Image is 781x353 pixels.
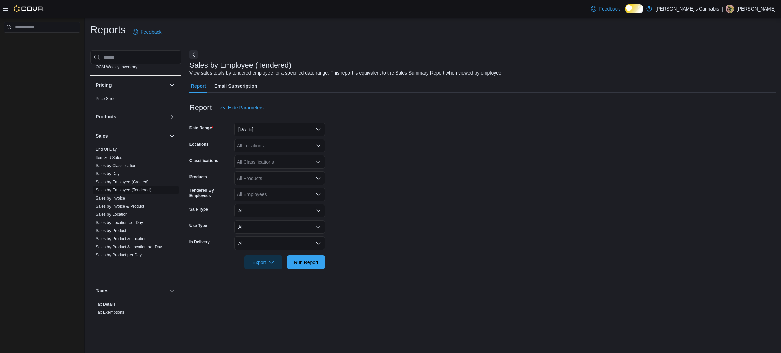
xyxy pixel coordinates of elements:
button: Open list of options [316,175,321,181]
input: Dark Mode [625,4,643,13]
a: Feedback [130,25,164,39]
button: Next [189,50,198,59]
a: Sales by Employee (Tendered) [96,188,151,192]
a: Feedback [588,2,622,16]
label: Tendered By Employees [189,188,232,199]
a: Sales by Product [96,228,126,233]
span: Sales by Classification [96,163,136,168]
a: Sales by Product & Location [96,236,147,241]
label: Products [189,174,207,180]
label: Locations [189,142,209,147]
p: | [722,5,723,13]
button: Pricing [96,82,166,88]
p: [PERSON_NAME]'s Cannabis [655,5,719,13]
a: Sales by Location [96,212,128,217]
a: Sales by Classification [96,163,136,168]
button: Export [244,255,282,269]
h3: Sales [96,132,108,139]
button: Products [168,112,176,121]
label: Classifications [189,158,218,163]
img: Cova [14,5,44,12]
div: Chelsea Hamilton [726,5,734,13]
button: [DATE] [234,123,325,136]
span: Run Report [294,259,318,266]
a: Tax Details [96,302,116,307]
span: Sales by Employee (Created) [96,179,149,185]
button: Sales [168,132,176,140]
a: Sales by Employee (Created) [96,180,149,184]
a: Sales by Product per Day [96,253,142,257]
a: Sales by Product & Location per Day [96,245,162,249]
h3: Taxes [96,287,109,294]
a: Tax Exemptions [96,310,124,315]
button: Sales [96,132,166,139]
button: Taxes [96,287,166,294]
button: Hide Parameters [217,101,266,115]
button: All [234,204,325,217]
a: Sales by Location per Day [96,220,143,225]
a: End Of Day [96,147,117,152]
span: Email Subscription [214,79,257,93]
a: Itemized Sales [96,155,122,160]
span: Sales by Product [96,228,126,233]
span: OCM Weekly Inventory [96,64,137,70]
div: Sales [90,145,181,281]
label: Date Range [189,125,214,131]
button: Taxes [168,287,176,295]
a: Sales by Day [96,171,120,176]
button: Open list of options [316,143,321,148]
div: Taxes [90,300,181,322]
button: Products [96,113,166,120]
button: Run Report [287,255,325,269]
span: Sales by Product & Location [96,236,147,242]
label: Is Delivery [189,239,210,245]
div: View sales totals by tendered employee for a specified date range. This report is equivalent to t... [189,69,503,77]
span: Feedback [141,28,161,35]
a: Sales by Invoice & Product [96,204,144,209]
p: [PERSON_NAME] [737,5,776,13]
button: All [234,236,325,250]
button: Open list of options [316,159,321,165]
label: Use Type [189,223,207,228]
button: Open list of options [316,192,321,197]
span: Export [248,255,278,269]
a: OCM Weekly Inventory [96,65,137,69]
span: Sales by Location per Day [96,220,143,225]
button: Pricing [168,81,176,89]
h3: Pricing [96,82,112,88]
nav: Complex example [4,34,80,50]
div: Pricing [90,95,181,107]
span: Feedback [599,5,620,12]
h3: Products [96,113,116,120]
h1: Reports [90,23,126,37]
span: Hide Parameters [228,104,264,111]
label: Sale Type [189,207,208,212]
span: Report [191,79,206,93]
h3: Sales by Employee (Tendered) [189,61,292,69]
button: All [234,220,325,234]
span: Sales by Day [96,171,120,176]
a: Price Sheet [96,96,117,101]
div: OCM [90,63,181,75]
h3: Report [189,104,212,112]
a: Sales by Invoice [96,196,125,201]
